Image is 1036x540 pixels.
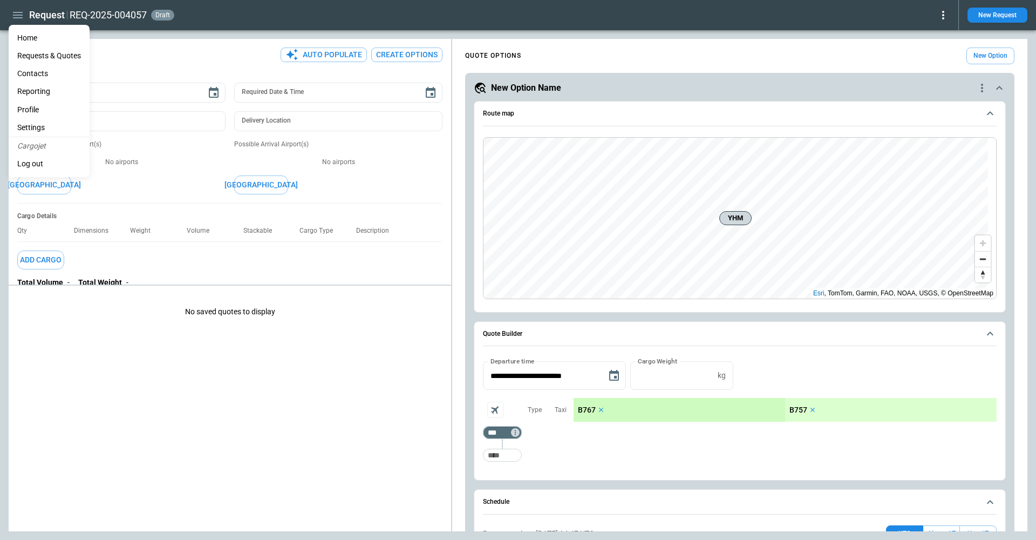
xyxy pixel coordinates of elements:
li: Cargojet [9,137,90,155]
a: Profile [9,101,90,119]
li: Log out [9,155,90,173]
a: Contacts [9,65,90,83]
a: Home [9,29,90,47]
a: Reporting [9,83,90,100]
a: Settings [9,119,90,137]
a: Requests & Quotes [9,47,90,65]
